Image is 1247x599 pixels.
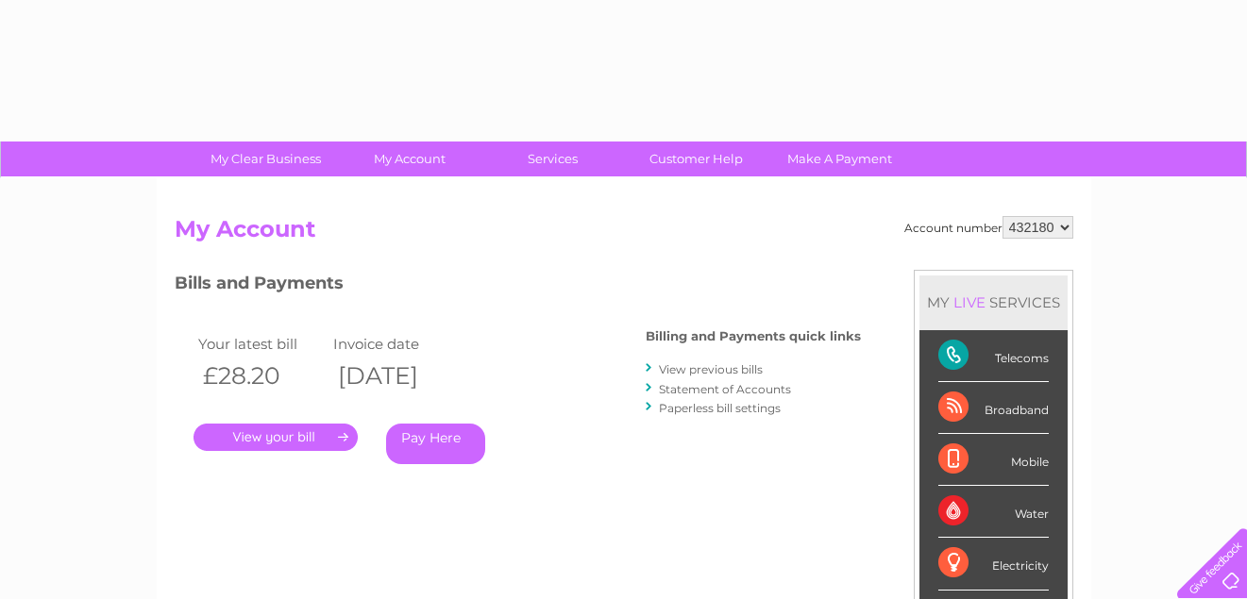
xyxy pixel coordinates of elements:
div: Water [938,486,1049,538]
div: Account number [904,216,1073,239]
a: My Clear Business [188,141,344,176]
h4: Billing and Payments quick links [646,329,861,343]
div: Broadband [938,382,1049,434]
a: My Account [331,141,487,176]
div: Telecoms [938,330,1049,382]
a: Services [475,141,631,176]
a: . [194,424,358,451]
div: Mobile [938,434,1049,486]
div: Electricity [938,538,1049,590]
th: £28.20 [194,357,329,395]
th: [DATE] [329,357,464,395]
td: Invoice date [329,331,464,357]
h3: Bills and Payments [175,270,861,303]
a: Pay Here [386,424,485,464]
a: Statement of Accounts [659,382,791,396]
a: Make A Payment [762,141,918,176]
h2: My Account [175,216,1073,252]
div: LIVE [950,293,989,311]
a: View previous bills [659,362,763,376]
a: Customer Help [618,141,774,176]
td: Your latest bill [194,331,329,357]
div: MY SERVICES [919,275,1068,329]
a: Paperless bill settings [659,401,781,415]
